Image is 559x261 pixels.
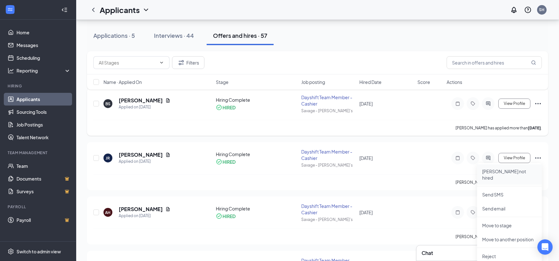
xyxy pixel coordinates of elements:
[17,93,71,106] a: Applicants
[484,155,492,161] svg: ActiveChat
[119,158,170,165] div: Applied on [DATE]
[119,104,170,110] div: Applied on [DATE]
[417,79,430,85] span: Score
[216,97,297,103] div: Hiring Complete
[301,162,356,168] div: Savage - [PERSON_NAME]'s
[537,239,553,255] div: Open Intercom Messenger
[528,126,541,130] b: [DATE]
[456,180,542,185] p: [PERSON_NAME] has applied more than .
[8,150,70,155] div: Team Management
[359,101,373,106] span: [DATE]
[17,172,71,185] a: DocumentsCrown
[8,248,14,255] svg: Settings
[165,98,170,103] svg: Document
[119,151,163,158] h5: [PERSON_NAME]
[172,56,204,69] button: Filter Filters
[510,6,518,14] svg: Notifications
[422,250,433,257] h3: Chat
[301,203,356,216] div: Dayshift Team Member - Cashier
[8,67,14,74] svg: Analysis
[524,6,532,14] svg: QuestionInfo
[447,56,542,69] input: Search in offers and hires
[216,205,297,212] div: Hiring Complete
[99,59,156,66] input: All Stages
[17,39,71,52] a: Messages
[216,213,222,219] svg: CheckmarkCircle
[223,159,236,165] div: HIRED
[17,26,71,39] a: Home
[159,60,164,65] svg: ChevronDown
[106,155,110,161] div: JR
[504,101,525,106] span: View Profile
[498,99,530,109] button: View Profile
[17,106,71,118] a: Sourcing Tools
[93,31,135,39] div: Applications · 5
[301,79,325,85] span: Job posting
[17,131,71,144] a: Talent Network
[8,204,70,209] div: Payroll
[454,155,462,161] svg: Note
[165,207,170,212] svg: Document
[105,210,111,215] div: AH
[165,152,170,157] svg: Document
[454,101,462,106] svg: Note
[539,7,545,12] div: SH
[17,185,71,198] a: SurveysCrown
[17,52,71,64] a: Scheduling
[469,155,477,161] svg: Tag
[119,213,170,219] div: Applied on [DATE]
[301,94,356,107] div: Dayshift Team Member - Cashier
[216,151,297,157] div: Hiring Complete
[484,101,492,106] svg: ActiveChat
[469,101,477,106] svg: Tag
[498,153,530,163] button: View Profile
[359,79,382,85] span: Hired Date
[531,60,536,65] svg: MagnifyingGlass
[90,6,97,14] svg: ChevronLeft
[223,213,236,219] div: HIRED
[17,67,71,74] div: Reporting
[223,104,236,111] div: HIRED
[301,217,356,222] div: Savage - [PERSON_NAME]'s
[7,6,13,13] svg: WorkstreamLogo
[105,101,110,106] div: BS
[100,4,140,15] h1: Applicants
[103,79,142,85] span: Name · Applied On
[61,7,68,13] svg: Collapse
[216,104,222,111] svg: CheckmarkCircle
[216,159,222,165] svg: CheckmarkCircle
[17,118,71,131] a: Job Postings
[504,156,525,160] span: View Profile
[119,206,163,213] h5: [PERSON_NAME]
[534,100,542,107] svg: Ellipses
[17,214,71,226] a: PayrollCrown
[456,234,542,239] p: [PERSON_NAME] has applied more than .
[142,6,150,14] svg: ChevronDown
[8,83,70,89] div: Hiring
[17,160,71,172] a: Team
[359,155,373,161] span: [DATE]
[447,79,462,85] span: Actions
[17,248,61,255] div: Switch to admin view
[119,97,163,104] h5: [PERSON_NAME]
[301,108,356,113] div: Savage - [PERSON_NAME]'s
[154,31,194,39] div: Interviews · 44
[456,125,542,131] p: [PERSON_NAME] has applied more than .
[213,31,267,39] div: Offers and hires · 57
[216,79,229,85] span: Stage
[534,154,542,162] svg: Ellipses
[454,210,462,215] svg: Note
[301,148,356,161] div: Dayshift Team Member - Cashier
[177,59,185,66] svg: Filter
[469,210,477,215] svg: Tag
[359,209,373,215] span: [DATE]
